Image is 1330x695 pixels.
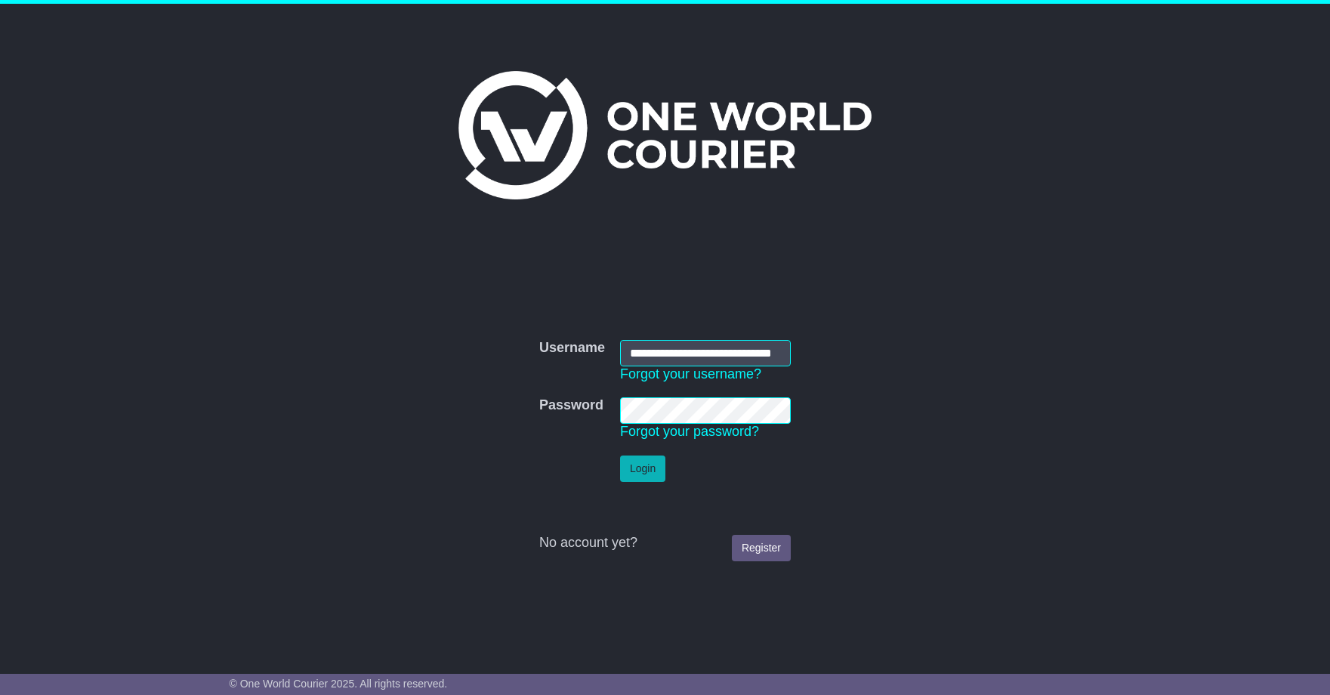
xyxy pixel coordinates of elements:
a: Forgot your username? [620,366,761,381]
span: © One World Courier 2025. All rights reserved. [230,678,448,690]
img: One World [458,71,871,199]
a: Forgot your password? [620,424,759,439]
a: Register [732,535,791,561]
label: Password [539,397,603,414]
button: Login [620,456,665,482]
div: No account yet? [539,535,791,551]
label: Username [539,340,605,357]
